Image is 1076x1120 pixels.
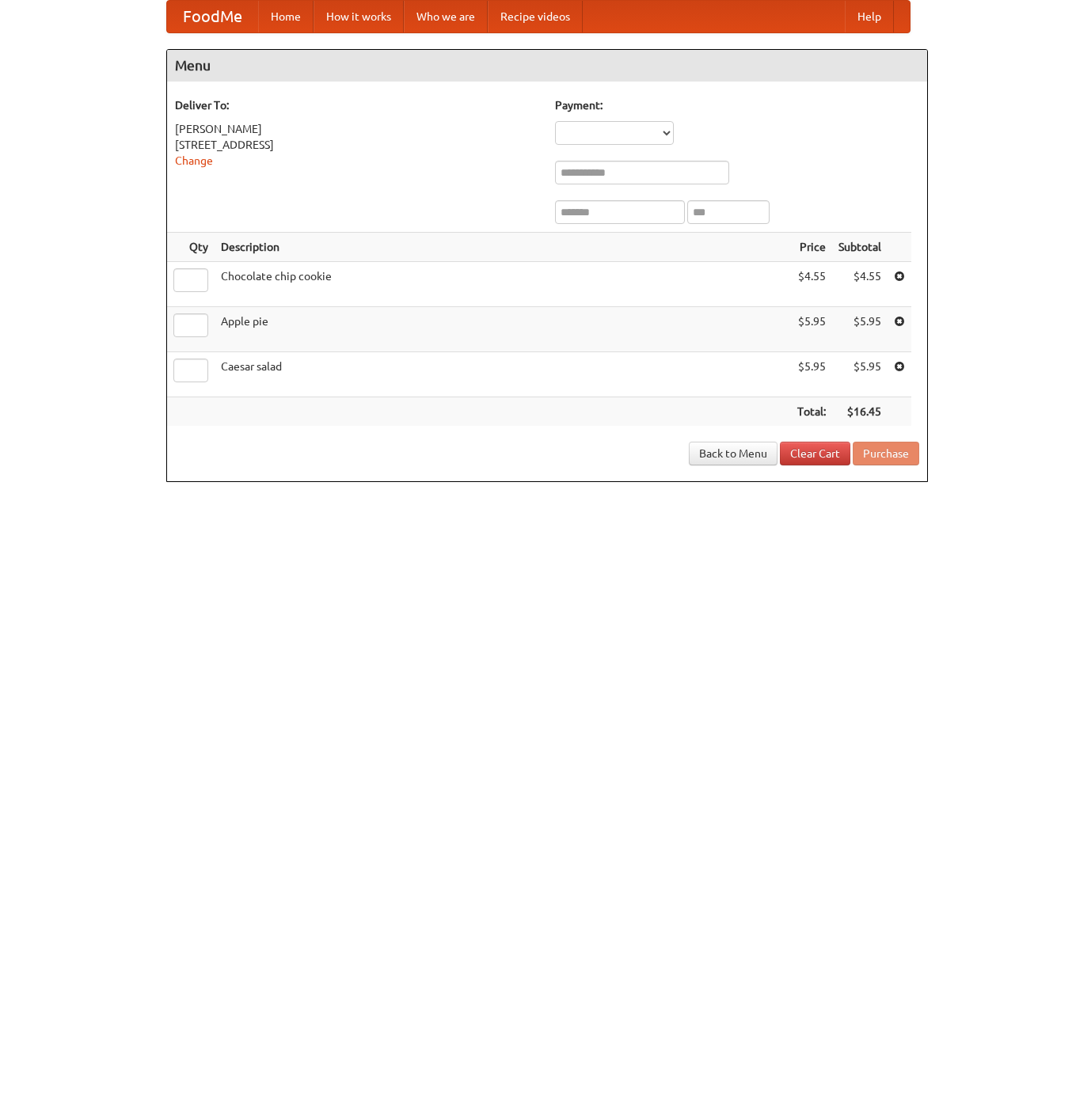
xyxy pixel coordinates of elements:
[404,1,488,32] a: Who we are
[845,1,894,32] a: Help
[832,397,888,427] th: $16.45
[175,97,539,113] h5: Deliver To:
[791,262,832,307] td: $4.55
[780,442,850,465] a: Clear Cart
[167,50,927,82] h4: Menu
[215,352,791,397] td: Caesar salad
[175,137,539,153] div: [STREET_ADDRESS]
[689,442,778,465] a: Back to Menu
[832,233,888,262] th: Subtotal
[832,262,888,307] td: $4.55
[258,1,314,32] a: Home
[555,97,919,113] h5: Payment:
[832,352,888,397] td: $5.95
[167,233,215,262] th: Qty
[791,352,832,397] td: $5.95
[215,262,791,307] td: Chocolate chip cookie
[215,307,791,352] td: Apple pie
[488,1,583,32] a: Recipe videos
[175,121,539,137] div: [PERSON_NAME]
[314,1,404,32] a: How it works
[175,154,213,167] a: Change
[791,397,832,427] th: Total:
[791,233,832,262] th: Price
[853,442,919,465] button: Purchase
[832,307,888,352] td: $5.95
[167,1,258,32] a: FoodMe
[791,307,832,352] td: $5.95
[215,233,791,262] th: Description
